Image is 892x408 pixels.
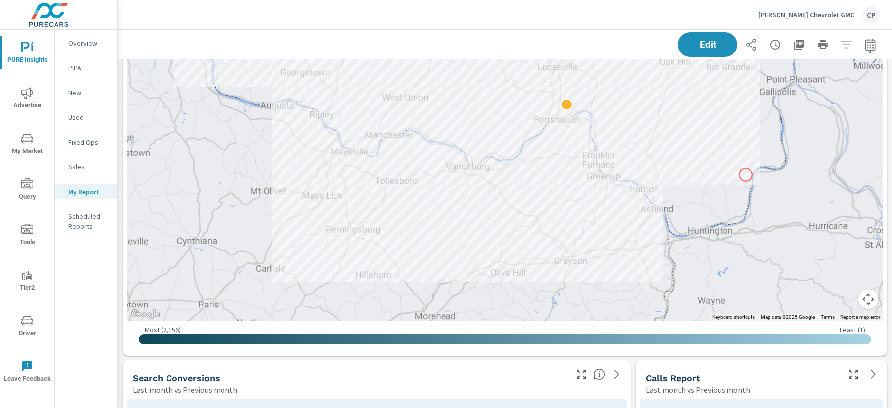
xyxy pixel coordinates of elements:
div: Fixed Ops [55,135,117,150]
button: Make Fullscreen [845,366,861,382]
p: Overview [68,38,110,48]
span: Query [3,178,51,203]
div: CP [862,6,880,24]
h5: Search Conversions [133,373,220,383]
p: My Report [68,187,110,197]
a: See more details in report [865,366,881,382]
p: Last month vs Previous month [133,384,237,396]
p: [PERSON_NAME] Chevrolet GMC [758,10,854,19]
p: Fixed Ops [68,137,110,147]
div: Overview [55,36,117,51]
p: Last month vs Previous month [646,384,750,396]
div: Sales [55,159,117,174]
p: Used [68,112,110,122]
p: Sales [68,162,110,172]
span: Advertise [3,87,51,111]
button: Make Fullscreen [573,366,589,382]
div: My Report [55,184,117,199]
p: PIPA [68,63,110,73]
button: "Export Report to PDF" [789,35,809,54]
img: Google [129,308,162,321]
span: Edit [688,40,727,49]
span: Tier2 [3,269,51,294]
button: Keyboard shortcuts [712,314,755,321]
span: My Market [3,133,51,157]
span: Tools [3,224,51,248]
a: See more details in report [609,366,625,382]
button: Edit [678,32,737,57]
a: Open this area in Google Maps (opens a new window) [129,308,162,321]
span: PURE Insights [3,42,51,66]
p: Scheduled Reports [68,211,110,231]
h5: Calls Report [646,373,700,383]
span: Map data ©2025 Google [761,314,815,320]
p: Least ( 1 ) [840,325,865,334]
div: Scheduled Reports [55,209,117,234]
div: PIPA [55,60,117,75]
a: Terms (opens in new tab) [821,314,835,320]
button: Share Report [741,35,761,54]
a: Report a map error [840,314,880,320]
div: Used [55,110,117,125]
button: Select Date Range [860,35,880,54]
button: Print Report [813,35,833,54]
p: Most ( 2,156 ) [145,325,181,334]
button: Map camera controls [858,289,878,309]
span: Search Conversions include Actions, Leads and Unmapped Conversions [593,368,605,380]
p: New [68,88,110,98]
span: Leave Feedback [3,360,51,385]
div: New [55,85,117,100]
div: nav menu [0,30,54,394]
span: Driver [3,315,51,339]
